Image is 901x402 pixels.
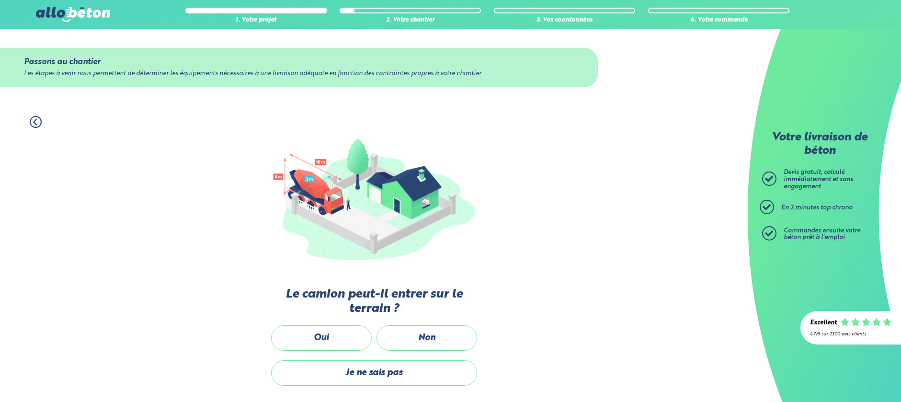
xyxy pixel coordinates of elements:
div: Passons au chantier [24,57,574,67]
div: 1. Votre projet [185,17,327,24]
div: 2. Votre chantier [340,17,481,24]
div: 3. Vos coordonnées [494,17,635,24]
div: Les étapes à venir nous permettent de déterminer les équipements nécessaires à une livraison adéq... [24,70,574,78]
label: Je ne sais pas [271,360,477,386]
label: Non [376,325,477,351]
label: Oui [271,325,372,351]
div: 4. Votre commande [648,17,789,24]
img: allobéton [36,7,110,22]
label: Le camion peut-il entrer sur le terrain ? [269,287,479,316]
iframe: Help widget launcher [816,365,890,391]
